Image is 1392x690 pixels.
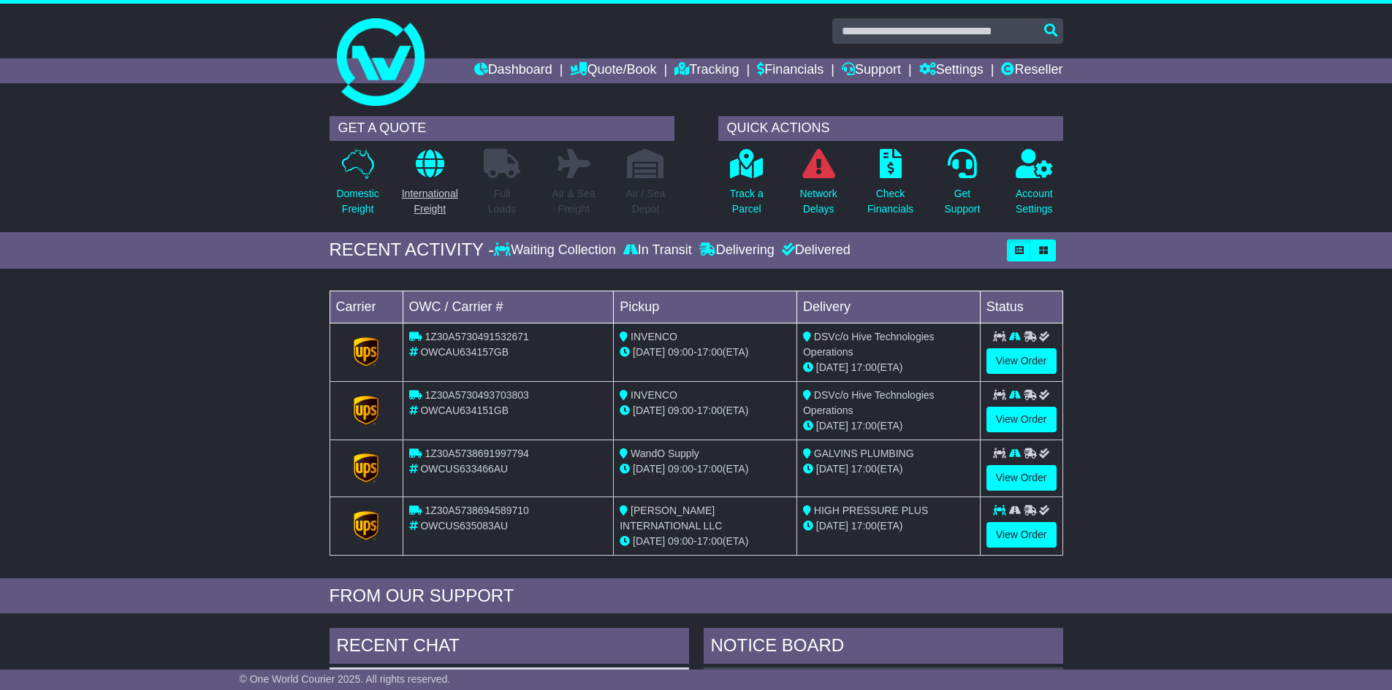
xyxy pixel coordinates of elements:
span: [DATE] [816,361,848,373]
td: Carrier [330,291,403,323]
img: GetCarrierServiceLogo [354,337,379,367]
td: Pickup [614,291,797,323]
img: GetCarrierServiceLogo [354,396,379,425]
a: GetSupport [943,148,981,225]
div: (ETA) [803,360,974,375]
td: Status [980,291,1062,323]
p: Get Support [944,186,980,217]
span: 1Z30A5738694589710 [425,505,528,516]
div: - (ETA) [620,345,791,360]
div: NOTICE BOARD [704,628,1063,667]
div: RECENT CHAT [330,628,689,667]
a: View Order [986,465,1057,491]
div: (ETA) [803,518,974,534]
span: 09:00 [668,405,693,416]
a: Dashboard [474,58,552,83]
span: 17:00 [697,463,723,475]
td: Delivery [796,291,980,323]
p: International Freight [402,186,458,217]
span: [DATE] [633,346,665,358]
span: DSVc/o Hive Technologies Operations [803,331,935,358]
span: 1Z30A5730491532671 [425,331,528,342]
a: InternationalFreight [401,148,459,225]
span: 17:00 [851,520,877,532]
span: WandO Supply [631,448,699,459]
p: Network Delays [799,186,837,217]
p: Full Loads [484,186,520,217]
span: 1Z30A5738691997794 [425,448,528,459]
a: Settings [919,58,984,83]
div: QUICK ACTIONS [718,116,1063,141]
span: © One World Courier 2025. All rights reserved. [240,673,451,685]
div: Waiting Collection [494,242,619,258]
span: 17:00 [697,405,723,416]
span: [PERSON_NAME] INTERNATIONAL LLC [620,505,722,532]
p: Check Financials [867,186,913,217]
a: AccountSettings [1015,148,1054,225]
p: Account Settings [1016,186,1053,217]
span: OWCAU634157GB [420,346,509,358]
span: [DATE] [633,535,665,547]
span: 17:00 [851,420,877,432]
span: [DATE] [633,463,665,475]
a: DomesticFreight [335,148,379,225]
p: Track a Parcel [730,186,764,217]
span: INVENCO [631,389,677,401]
p: Air & Sea Freight [552,186,596,217]
span: 17:00 [697,346,723,358]
td: OWC / Carrier # [403,291,614,323]
img: GetCarrierServiceLogo [354,511,379,540]
div: FROM OUR SUPPORT [330,586,1063,607]
span: HIGH PRESSURE PLUS [814,505,928,516]
div: (ETA) [803,461,974,477]
div: GET A QUOTE [330,116,674,141]
div: In Transit [620,242,696,258]
span: GALVINS PLUMBING [814,448,914,459]
div: - (ETA) [620,461,791,477]
a: CheckFinancials [867,148,914,225]
span: INVENCO [631,331,677,342]
span: 17:00 [697,535,723,547]
span: 09:00 [668,463,693,475]
a: Tracking [674,58,739,83]
span: [DATE] [816,463,848,475]
span: [DATE] [816,420,848,432]
span: OWCAU634151GB [420,405,509,416]
span: 17:00 [851,361,877,373]
div: - (ETA) [620,403,791,418]
span: 17:00 [851,463,877,475]
a: View Order [986,522,1057,548]
a: Reseller [1001,58,1062,83]
span: 09:00 [668,535,693,547]
div: - (ETA) [620,534,791,549]
a: View Order [986,348,1057,374]
div: Delivering [696,242,778,258]
span: [DATE] [816,520,848,532]
a: Quote/Book [570,58,656,83]
img: GetCarrierServiceLogo [354,453,379,483]
p: Domestic Freight [336,186,379,217]
a: Track aParcel [729,148,764,225]
span: 1Z30A5730493703803 [425,389,528,401]
div: Delivered [778,242,851,258]
a: Financials [757,58,824,83]
span: 09:00 [668,346,693,358]
span: [DATE] [633,405,665,416]
a: View Order [986,407,1057,432]
span: DSVc/o Hive Technologies Operations [803,389,935,416]
div: (ETA) [803,418,974,434]
a: NetworkDelays [799,148,837,225]
span: OWCUS635083AU [420,520,508,532]
p: Air / Sea Depot [626,186,666,217]
div: RECENT ACTIVITY - [330,239,495,261]
a: Support [842,58,901,83]
span: OWCUS633466AU [420,463,508,475]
